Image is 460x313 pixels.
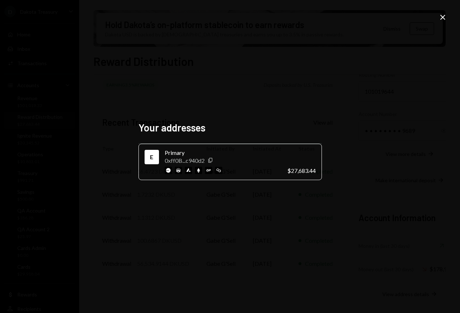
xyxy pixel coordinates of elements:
div: Primary [165,148,282,157]
img: base-mainnet [165,167,172,174]
div: $27,683.44 [287,167,316,174]
div: Ethereum [146,151,158,163]
img: avalanche-mainnet [185,167,192,174]
img: ethereum-mainnet [195,167,202,174]
img: optimism-mainnet [205,167,212,174]
h2: Your addresses [138,121,322,135]
img: arbitrum-mainnet [175,167,182,174]
div: 0xff0B...c940d2 [165,157,205,164]
img: polygon-mainnet [215,167,222,174]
